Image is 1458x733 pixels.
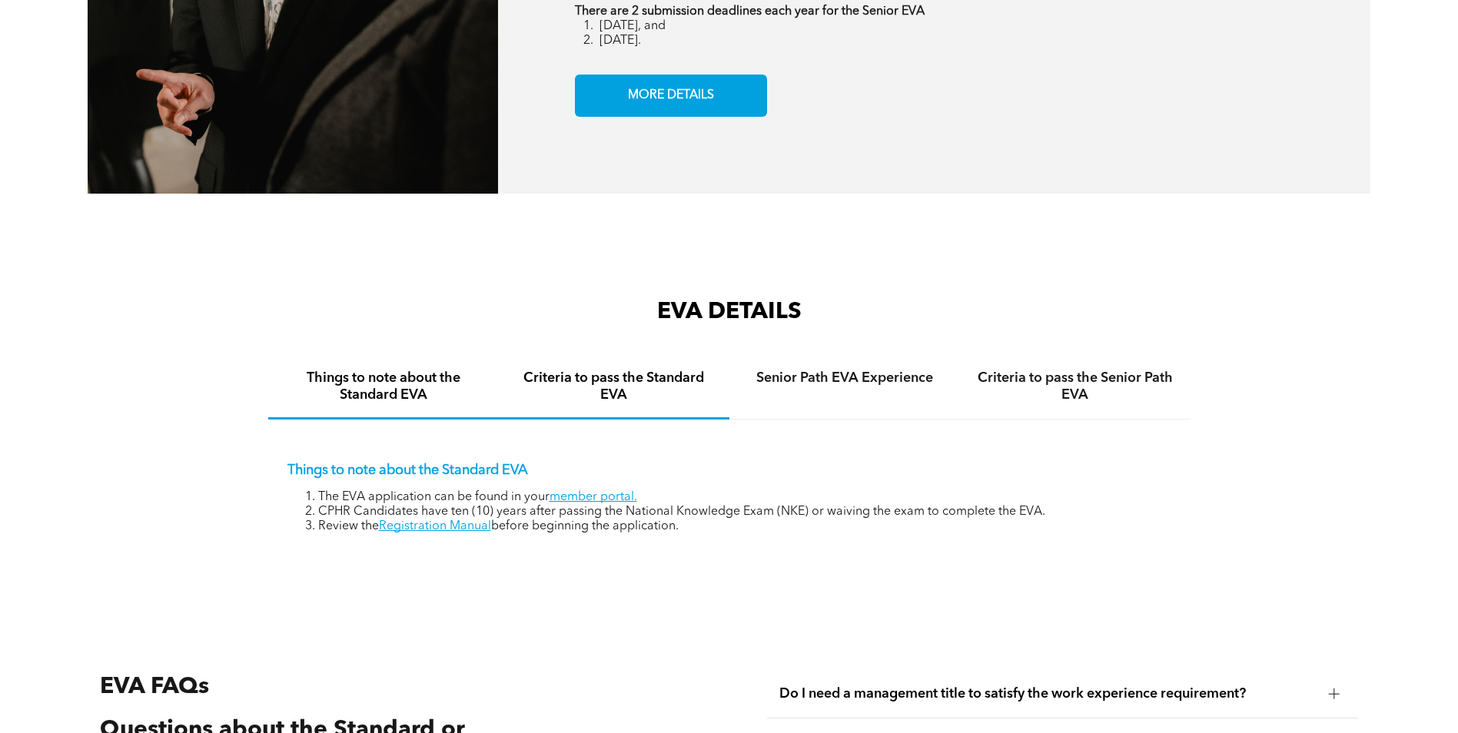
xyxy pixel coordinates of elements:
span: [DATE]. [599,35,641,47]
h4: Criteria to pass the Senior Path EVA [974,370,1177,403]
h4: Criteria to pass the Standard EVA [513,370,716,403]
li: CPHR Candidates have ten (10) years after passing the National Knowledge Exam (NKE) or waiving th... [318,505,1171,519]
li: Review the before beginning the application. [318,519,1171,534]
span: EVA DETAILS [657,300,802,323]
strong: There are 2 submission deadlines each year for the Senior EVA [575,5,925,18]
span: Do I need a management title to satisfy the work experience requirement? [779,685,1317,702]
p: Things to note about the Standard EVA [287,462,1171,479]
span: [DATE], and [599,20,666,32]
h4: Senior Path EVA Experience [743,370,946,386]
h4: Things to note about the Standard EVA [282,370,485,403]
a: Registration Manual [379,520,491,532]
li: The EVA application can be found in your [318,490,1171,505]
a: member portal. [550,491,637,503]
span: MORE DETAILS [623,81,719,111]
span: EVA FAQs [100,675,209,698]
a: MORE DETAILS [575,75,767,117]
